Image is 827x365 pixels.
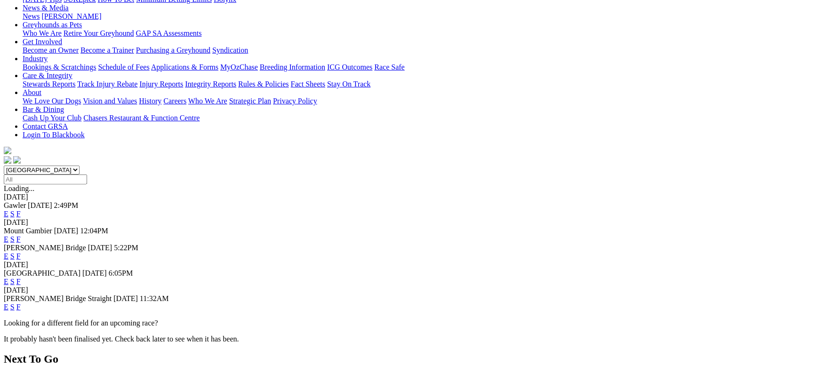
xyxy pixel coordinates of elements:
a: Fact Sheets [291,80,325,88]
a: We Love Our Dogs [23,97,81,105]
span: 11:32AM [140,294,169,302]
partial: It probably hasn't been finalised yet. Check back later to see when it has been. [4,335,239,343]
a: Cash Up Your Club [23,114,81,122]
a: Injury Reports [139,80,183,88]
a: [PERSON_NAME] [41,12,101,20]
span: [DATE] [28,201,52,209]
a: Become an Owner [23,46,79,54]
input: Select date [4,175,87,184]
a: Syndication [212,46,248,54]
div: About [23,97,823,105]
span: [DATE] [113,294,138,302]
a: Bookings & Scratchings [23,63,96,71]
a: Privacy Policy [273,97,317,105]
a: ICG Outcomes [327,63,372,71]
a: E [4,235,8,243]
span: [PERSON_NAME] Bridge [4,244,86,252]
a: News [23,12,40,20]
span: 2:49PM [54,201,79,209]
a: Care & Integrity [23,71,72,79]
a: F [16,235,21,243]
div: Get Involved [23,46,823,55]
a: Industry [23,55,48,63]
span: Gawler [4,201,26,209]
a: E [4,278,8,286]
a: E [4,303,8,311]
span: [DATE] [54,227,79,235]
a: Who We Are [23,29,62,37]
a: E [4,252,8,260]
a: Schedule of Fees [98,63,149,71]
a: Retire Your Greyhound [64,29,134,37]
img: twitter.svg [13,156,21,164]
div: [DATE] [4,193,823,201]
img: facebook.svg [4,156,11,164]
span: 12:04PM [80,227,108,235]
a: Applications & Forms [151,63,218,71]
span: 5:22PM [114,244,138,252]
a: Stay On Track [327,80,370,88]
span: [DATE] [82,269,107,277]
a: MyOzChase [220,63,258,71]
span: Mount Gambier [4,227,52,235]
a: About [23,88,41,96]
a: Greyhounds as Pets [23,21,82,29]
a: F [16,252,21,260]
div: Bar & Dining [23,114,823,122]
a: Stewards Reports [23,80,75,88]
a: F [16,278,21,286]
a: Track Injury Rebate [77,80,137,88]
a: F [16,303,21,311]
img: logo-grsa-white.png [4,147,11,154]
div: [DATE] [4,218,823,227]
a: Careers [163,97,186,105]
a: Who We Are [188,97,227,105]
a: Chasers Restaurant & Function Centre [83,114,200,122]
a: Integrity Reports [185,80,236,88]
div: [DATE] [4,286,823,294]
a: Purchasing a Greyhound [136,46,210,54]
a: E [4,210,8,218]
p: Looking for a different field for an upcoming race? [4,319,823,327]
a: Vision and Values [83,97,137,105]
div: Industry [23,63,823,71]
a: News & Media [23,4,69,12]
span: 6:05PM [109,269,133,277]
a: Bar & Dining [23,105,64,113]
a: F [16,210,21,218]
a: Breeding Information [260,63,325,71]
span: [GEOGRAPHIC_DATA] [4,269,80,277]
div: Greyhounds as Pets [23,29,823,38]
span: Loading... [4,184,34,192]
a: S [10,252,15,260]
a: History [139,97,161,105]
a: Get Involved [23,38,62,46]
div: [DATE] [4,261,823,269]
span: [PERSON_NAME] Bridge Straight [4,294,112,302]
div: Care & Integrity [23,80,823,88]
a: S [10,235,15,243]
a: Contact GRSA [23,122,68,130]
a: S [10,303,15,311]
a: Strategic Plan [229,97,271,105]
a: Login To Blackbook [23,131,85,139]
a: Race Safe [374,63,404,71]
a: GAP SA Assessments [136,29,202,37]
a: Rules & Policies [238,80,289,88]
a: S [10,210,15,218]
a: Become a Trainer [80,46,134,54]
div: News & Media [23,12,823,21]
span: [DATE] [88,244,112,252]
a: S [10,278,15,286]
